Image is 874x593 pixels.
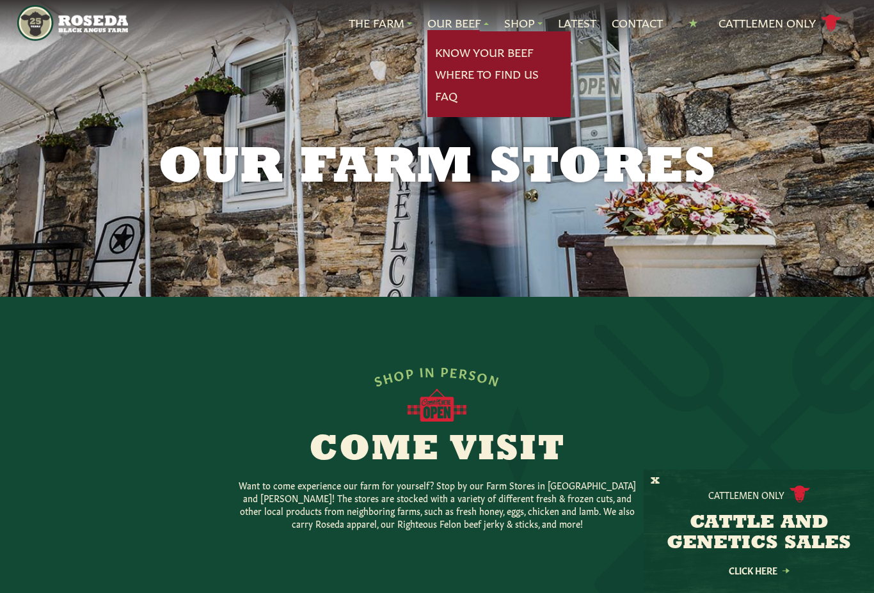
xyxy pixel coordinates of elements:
[440,363,450,378] span: P
[435,44,534,61] a: Know Your Beef
[660,513,858,554] h3: CATTLE AND GENETICS SALES
[232,478,642,530] p: Want to come experience our farm for yourself? Stop by our Farm Stores in [GEOGRAPHIC_DATA] and [...
[612,15,663,31] a: Contact
[476,368,491,384] span: O
[558,15,596,31] a: Latest
[708,488,784,501] p: Cattlemen Only
[418,364,425,379] span: I
[424,363,436,378] span: N
[109,143,765,194] h1: Our Farm Stores
[458,365,470,380] span: R
[392,366,406,382] span: O
[381,368,395,385] span: H
[651,475,660,488] button: X
[349,15,412,31] a: The Farm
[701,566,816,574] a: Click Here
[427,15,489,31] a: Our Beef
[790,486,810,503] img: cattle-icon.svg
[468,367,479,382] span: S
[17,5,128,41] img: https://roseda.com/wp-content/uploads/2021/05/roseda-25-header.png
[191,432,683,468] h2: Come Visit
[435,88,457,104] a: FAQ
[487,371,502,388] span: N
[504,15,543,31] a: Shop
[372,372,385,388] span: S
[404,365,415,380] span: P
[719,12,841,35] a: Cattlemen Only
[435,66,539,83] a: Where To Find Us
[449,364,459,379] span: E
[372,363,502,388] div: SHOP IN PERSON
